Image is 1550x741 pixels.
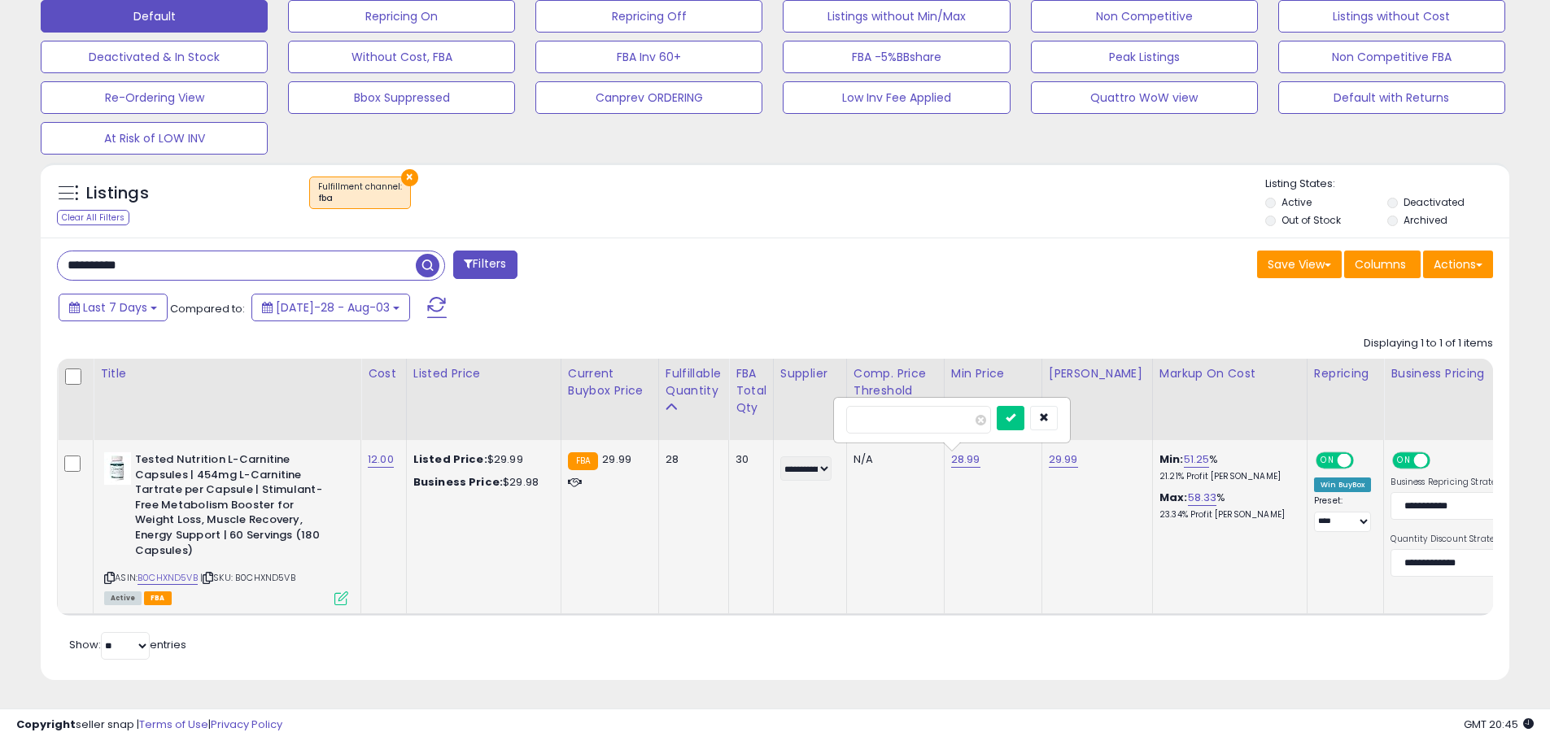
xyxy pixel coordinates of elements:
[413,475,548,490] div: $29.98
[1404,213,1447,227] label: Archived
[1404,195,1465,209] label: Deactivated
[57,210,129,225] div: Clear All Filters
[135,452,333,562] b: Tested Nutrition L-Carnitine Capsules | 454mg L-Carnitine Tartrate per Capsule | Stimulant-Free M...
[69,637,186,652] span: Show: entries
[783,81,1010,114] button: Low Inv Fee Applied
[1188,490,1217,506] a: 58.33
[736,365,766,416] div: FBA Total Qty
[1265,177,1509,192] p: Listing States:
[1314,495,1372,532] div: Preset:
[1344,251,1421,278] button: Columns
[666,365,722,399] div: Fulfillable Quantity
[86,182,149,205] h5: Listings
[16,717,76,732] strong: Copyright
[211,717,282,732] a: Privacy Policy
[783,41,1010,73] button: FBA -5%BBshare
[535,41,762,73] button: FBA Inv 60+
[1257,251,1342,278] button: Save View
[1159,451,1184,467] b: Min:
[1364,336,1493,351] div: Displaying 1 to 1 of 1 items
[1314,365,1378,382] div: Repricing
[83,299,147,316] span: Last 7 Days
[104,452,348,604] div: ASIN:
[951,365,1035,382] div: Min Price
[568,365,652,399] div: Current Buybox Price
[59,294,168,321] button: Last 7 Days
[1391,534,1509,545] label: Quantity Discount Strategy:
[1152,359,1307,440] th: The percentage added to the cost of goods (COGS) that forms the calculator for Min & Max prices.
[16,717,282,733] div: seller snap | |
[773,359,846,440] th: CSV column name: cust_attr_1_Supplier
[535,81,762,114] button: Canprev ORDERING
[251,294,410,321] button: [DATE]-28 - Aug-03
[413,452,548,467] div: $29.99
[1159,490,1188,505] b: Max:
[1317,454,1338,468] span: ON
[1464,717,1534,732] span: 2025-08-11 20:45 GMT
[1278,81,1505,114] button: Default with Returns
[200,571,295,584] span: | SKU: B0CHXND5VB
[1031,41,1258,73] button: Peak Listings
[144,591,172,605] span: FBA
[854,365,937,399] div: Comp. Price Threshold
[104,591,142,605] span: All listings currently available for purchase on Amazon
[1423,251,1493,278] button: Actions
[413,451,487,467] b: Listed Price:
[1391,477,1509,488] label: Business Repricing Strategy:
[1049,451,1078,468] a: 29.99
[401,169,418,186] button: ×
[568,452,598,470] small: FBA
[138,571,198,585] a: B0CHXND5VB
[288,41,515,73] button: Without Cost, FBA
[1184,451,1210,468] a: 51.25
[1355,256,1406,272] span: Columns
[666,452,716,467] div: 28
[854,452,932,467] div: N/A
[1159,452,1295,482] div: %
[104,452,131,485] img: 310zCo8qZFL._SL40_.jpg
[1049,365,1146,382] div: [PERSON_NAME]
[602,451,631,467] span: 29.99
[170,301,245,316] span: Compared to:
[41,81,268,114] button: Re-Ordering View
[736,452,761,467] div: 30
[368,365,400,382] div: Cost
[1395,454,1415,468] span: ON
[413,474,503,490] b: Business Price:
[1314,477,1372,492] div: Win BuyBox
[413,365,554,382] div: Listed Price
[1278,41,1505,73] button: Non Competitive FBA
[1159,365,1300,382] div: Markup on Cost
[276,299,390,316] span: [DATE]-28 - Aug-03
[1031,81,1258,114] button: Quattro WoW view
[1351,454,1378,468] span: OFF
[318,181,402,205] span: Fulfillment channel :
[41,41,268,73] button: Deactivated & In Stock
[288,81,515,114] button: Bbox Suppressed
[1159,509,1295,521] p: 23.34% Profit [PERSON_NAME]
[951,451,980,468] a: 28.99
[41,122,268,155] button: At Risk of LOW INV
[780,365,840,382] div: Supplier
[100,365,354,382] div: Title
[1281,195,1312,209] label: Active
[318,193,402,204] div: fba
[368,451,394,468] a: 12.00
[1428,454,1454,468] span: OFF
[1159,490,1295,521] div: %
[1281,213,1341,227] label: Out of Stock
[453,251,517,279] button: Filters
[139,717,208,732] a: Terms of Use
[1159,471,1295,482] p: 21.21% Profit [PERSON_NAME]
